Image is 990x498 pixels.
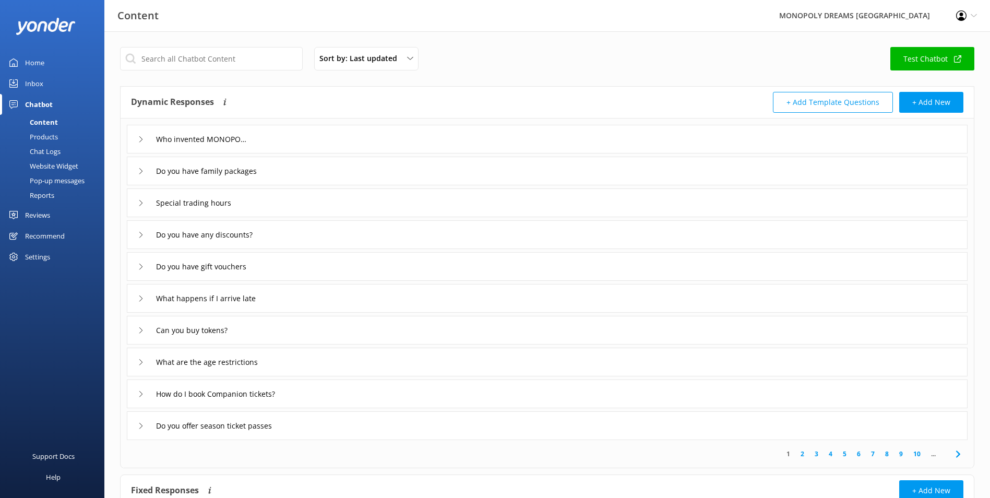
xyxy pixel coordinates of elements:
[880,449,894,459] a: 8
[25,226,65,246] div: Recommend
[6,159,78,173] div: Website Widget
[908,449,926,459] a: 10
[6,144,104,159] a: Chat Logs
[866,449,880,459] a: 7
[16,18,76,35] img: yonder-white-logo.png
[25,205,50,226] div: Reviews
[926,449,941,459] span: ...
[899,92,963,113] button: + Add New
[6,159,104,173] a: Website Widget
[852,449,866,459] a: 6
[25,94,53,115] div: Chatbot
[838,449,852,459] a: 5
[32,446,75,467] div: Support Docs
[6,115,104,129] a: Content
[809,449,824,459] a: 3
[25,52,44,73] div: Home
[319,53,403,64] span: Sort by: Last updated
[773,92,893,113] button: + Add Template Questions
[824,449,838,459] a: 4
[6,115,58,129] div: Content
[117,7,159,24] h3: Content
[6,173,85,188] div: Pop-up messages
[890,47,974,70] a: Test Chatbot
[795,449,809,459] a: 2
[6,129,58,144] div: Products
[25,246,50,267] div: Settings
[781,449,795,459] a: 1
[6,173,104,188] a: Pop-up messages
[6,144,61,159] div: Chat Logs
[6,188,104,203] a: Reports
[46,467,61,488] div: Help
[6,188,54,203] div: Reports
[894,449,908,459] a: 9
[25,73,43,94] div: Inbox
[120,47,303,70] input: Search all Chatbot Content
[6,129,104,144] a: Products
[131,92,214,113] h4: Dynamic Responses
